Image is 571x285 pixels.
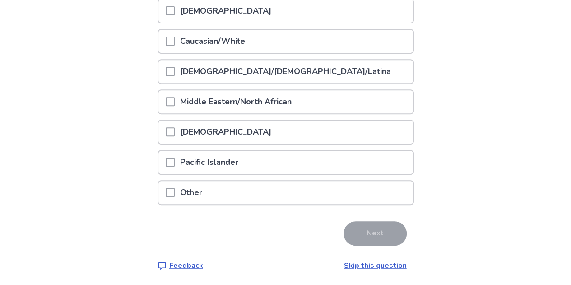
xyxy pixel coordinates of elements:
[175,151,244,174] p: Pacific Islander
[344,221,407,246] button: Next
[175,181,208,204] p: Other
[175,60,396,83] p: [DEMOGRAPHIC_DATA]/[DEMOGRAPHIC_DATA]/Latina
[158,260,203,271] a: Feedback
[175,90,297,113] p: Middle Eastern/North African
[344,261,407,271] a: Skip this question
[169,260,203,271] p: Feedback
[175,121,277,144] p: [DEMOGRAPHIC_DATA]
[175,30,251,53] p: Caucasian/White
